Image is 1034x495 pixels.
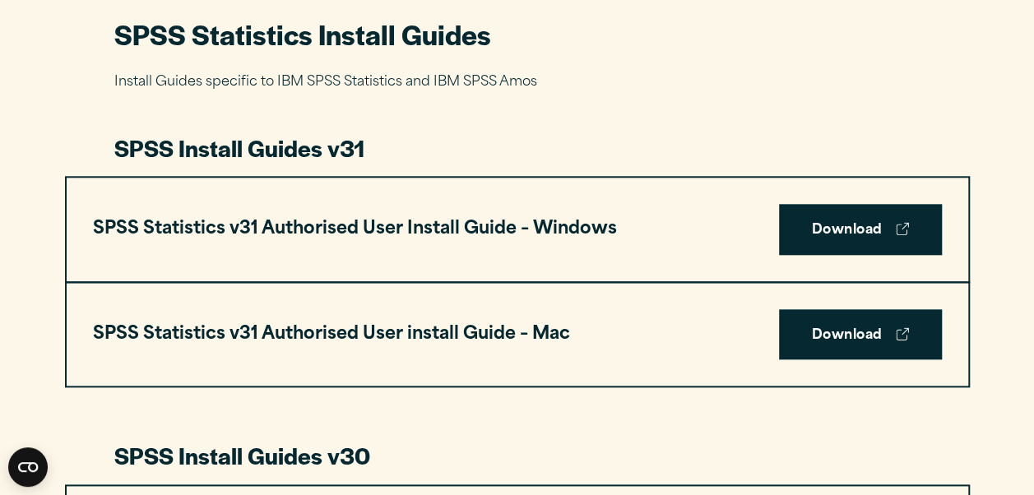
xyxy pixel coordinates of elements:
h3: SPSS Statistics v31 Authorised User Install Guide – Windows [93,214,617,245]
button: Open CMP widget [8,447,48,487]
h3: SPSS Install Guides v31 [114,132,920,164]
h2: SPSS Statistics Install Guides [114,16,920,53]
a: Download [779,309,942,360]
h3: SPSS Install Guides v30 [114,440,920,471]
h3: SPSS Statistics v31 Authorised User install Guide – Mac [93,319,570,350]
p: Install Guides specific to IBM SPSS Statistics and IBM SPSS Amos [114,71,920,95]
a: Download [779,204,942,255]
